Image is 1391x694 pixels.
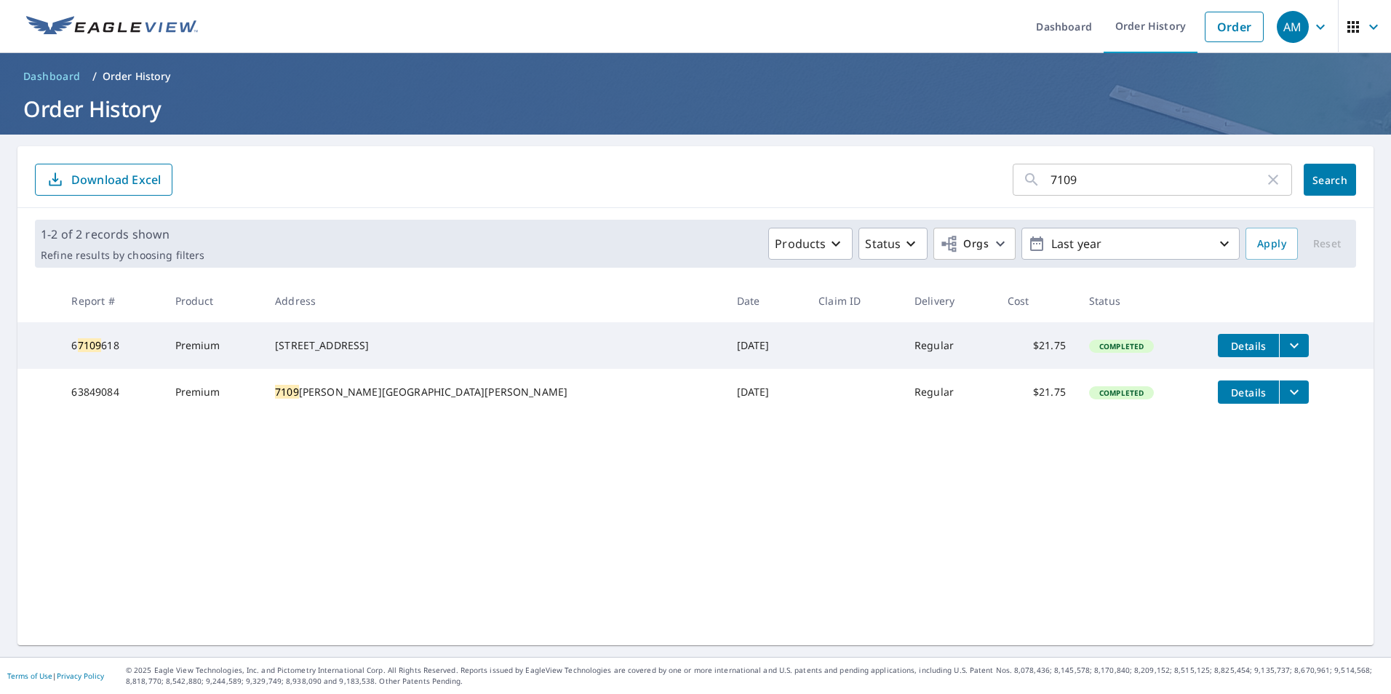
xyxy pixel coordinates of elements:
p: © 2025 Eagle View Technologies, Inc. and Pictometry International Corp. All Rights Reserved. Repo... [126,665,1384,687]
button: filesDropdownBtn-63849084 [1279,380,1309,404]
a: Terms of Use [7,671,52,681]
a: Order [1205,12,1264,42]
img: EV Logo [26,16,198,38]
span: Search [1315,173,1344,187]
span: Completed [1091,341,1152,351]
td: $21.75 [996,369,1077,415]
li: / [92,68,97,85]
button: detailsBtn-67109618 [1218,334,1279,357]
input: Address, Report #, Claim ID, etc. [1051,159,1264,200]
th: Report # [60,279,163,322]
th: Product [164,279,264,322]
td: [DATE] [725,322,807,369]
th: Date [725,279,807,322]
button: Download Excel [35,164,172,196]
a: Dashboard [17,65,87,88]
td: Premium [164,369,264,415]
th: Address [263,279,725,322]
div: AM [1277,11,1309,43]
p: Order History [103,69,171,84]
th: Claim ID [807,279,903,322]
div: [STREET_ADDRESS] [275,338,714,353]
th: Status [1077,279,1206,322]
button: Last year [1021,228,1240,260]
td: 6 618 [60,322,163,369]
mark: 7109 [78,338,102,352]
span: Completed [1091,388,1152,398]
th: Cost [996,279,1077,322]
nav: breadcrumb [17,65,1374,88]
a: Privacy Policy [57,671,104,681]
p: 1-2 of 2 records shown [41,226,204,243]
td: $21.75 [996,322,1077,369]
td: Regular [903,322,995,369]
button: detailsBtn-63849084 [1218,380,1279,404]
p: Status [865,235,901,252]
div: [PERSON_NAME][GEOGRAPHIC_DATA][PERSON_NAME] [275,385,714,399]
p: Download Excel [71,172,161,188]
button: Apply [1245,228,1298,260]
span: Apply [1257,235,1286,253]
td: [DATE] [725,369,807,415]
p: | [7,671,104,680]
span: Dashboard [23,69,81,84]
button: filesDropdownBtn-67109618 [1279,334,1309,357]
td: Regular [903,369,995,415]
td: Premium [164,322,264,369]
span: Orgs [940,235,989,253]
td: 63849084 [60,369,163,415]
p: Last year [1045,231,1216,257]
span: Details [1227,386,1270,399]
p: Refine results by choosing filters [41,249,204,262]
th: Delivery [903,279,995,322]
button: Products [768,228,853,260]
h1: Order History [17,94,1374,124]
mark: 7109 [275,385,299,399]
button: Search [1304,164,1356,196]
button: Status [858,228,928,260]
button: Orgs [933,228,1016,260]
p: Products [775,235,826,252]
span: Details [1227,339,1270,353]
